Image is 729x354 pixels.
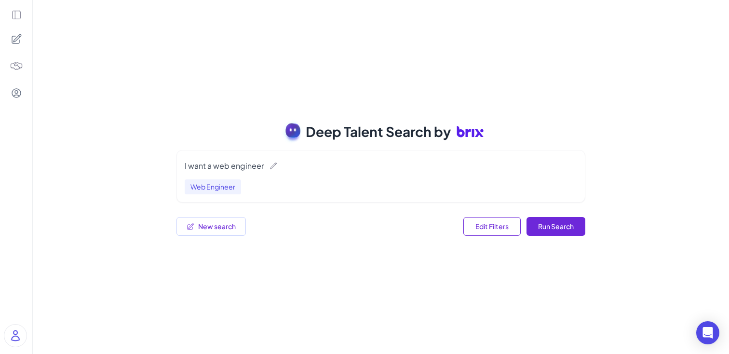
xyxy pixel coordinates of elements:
[526,217,585,236] button: Run search with current filters
[185,160,264,172] div: I want a web engineer
[176,217,246,236] button: Start a new search
[463,217,521,236] button: Edit filters
[306,122,451,142] span: Deep Talent Search by
[10,59,23,73] img: 4blF7nbYMBMHBwcHBwcHBwcHBwcHBwcHB4es+Bd0DLy0SdzEZwAAAABJRU5ErkJggg==
[266,158,281,174] button: Edit query
[696,321,719,344] div: Open Intercom Messenger
[4,325,27,347] img: user_logo.png
[185,179,241,194] span: Web Engineer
